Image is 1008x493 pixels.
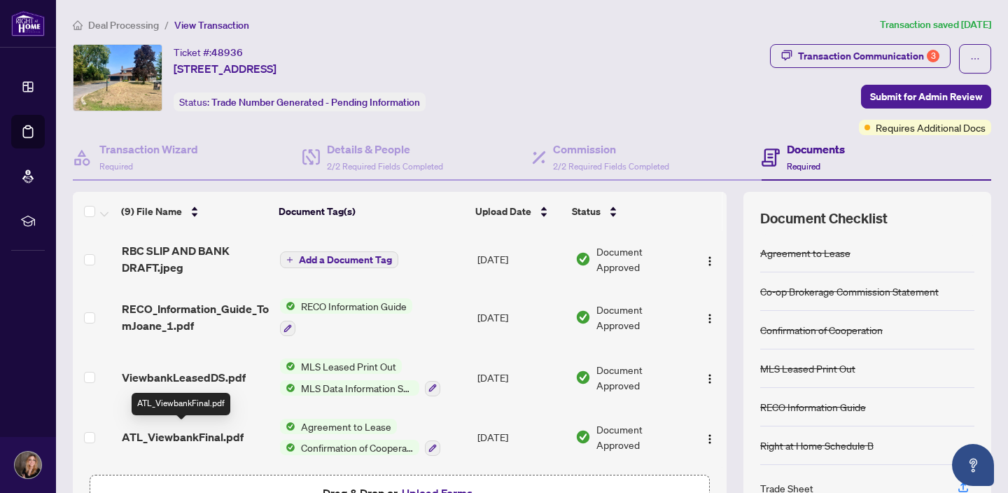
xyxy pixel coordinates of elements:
[927,50,939,62] div: 3
[73,45,162,111] img: IMG-X12336056_1.jpg
[280,419,295,434] img: Status Icon
[211,46,243,59] span: 48936
[760,284,939,299] div: Co-op Brokerage Commission Statement
[870,85,982,108] span: Submit for Admin Review
[575,370,591,385] img: Document Status
[115,192,273,231] th: (9) File Name
[704,256,715,267] img: Logo
[295,440,419,455] span: Confirmation of Cooperation
[280,359,440,396] button: Status IconMLS Leased Print OutStatus IconMLS Data Information Sheet
[174,44,243,60] div: Ticket #:
[295,419,397,434] span: Agreement to Lease
[472,347,570,408] td: [DATE]
[861,85,991,109] button: Submit for Admin Review
[280,298,295,314] img: Status Icon
[122,300,269,334] span: RECO_Information_Guide_TomJoane_1.pdf
[596,302,687,333] span: Document Approved
[699,426,721,448] button: Logo
[174,92,426,111] div: Status:
[553,161,669,172] span: 2/2 Required Fields Completed
[15,452,41,478] img: Profile Icon
[880,17,991,33] article: Transaction saved [DATE]
[295,380,419,396] span: MLS Data Information Sheet
[699,306,721,328] button: Logo
[798,45,939,67] div: Transaction Communication
[174,60,276,77] span: [STREET_ADDRESS]
[596,244,687,275] span: Document Approved
[699,366,721,389] button: Logo
[280,251,398,268] button: Add a Document Tag
[575,310,591,325] img: Document Status
[327,161,443,172] span: 2/2 Required Fields Completed
[472,408,570,468] td: [DATE]
[770,44,951,68] button: Transaction Communication3
[970,54,980,64] span: ellipsis
[122,429,244,445] span: ATL_ViewbankFinal.pdf
[704,433,715,445] img: Logo
[876,120,986,135] span: Requires Additional Docs
[470,192,567,231] th: Upload Date
[99,141,198,158] h4: Transaction Wizard
[122,369,246,386] span: ViewbankLeasedDS.pdf
[280,419,440,457] button: Status IconAgreement to LeaseStatus IconConfirmation of Cooperation
[174,19,249,32] span: View Transaction
[73,20,83,30] span: home
[787,161,820,172] span: Required
[760,209,888,228] span: Document Checklist
[295,298,412,314] span: RECO Information Guide
[11,11,45,36] img: logo
[286,256,293,263] span: plus
[575,251,591,267] img: Document Status
[164,17,169,33] li: /
[88,19,159,32] span: Deal Processing
[760,361,855,376] div: MLS Leased Print Out
[575,429,591,445] img: Document Status
[704,313,715,324] img: Logo
[760,438,874,453] div: Right at Home Schedule B
[273,192,470,231] th: Document Tag(s)
[280,250,398,268] button: Add a Document Tag
[132,393,230,415] div: ATL_ViewbankFinal.pdf
[699,248,721,270] button: Logo
[211,96,420,109] span: Trade Number Generated - Pending Information
[566,192,688,231] th: Status
[760,322,883,338] div: Confirmation of Cooperation
[99,161,133,172] span: Required
[787,141,845,158] h4: Documents
[299,255,392,265] span: Add a Document Tag
[280,380,295,396] img: Status Icon
[280,440,295,455] img: Status Icon
[572,204,601,219] span: Status
[704,373,715,384] img: Logo
[760,245,850,261] div: Agreement to Lease
[760,399,866,415] div: RECO Information Guide
[472,287,570,347] td: [DATE]
[121,204,182,219] span: (9) File Name
[295,359,402,374] span: MLS Leased Print Out
[553,141,669,158] h4: Commission
[596,422,687,452] span: Document Approved
[472,231,570,287] td: [DATE]
[327,141,443,158] h4: Details & People
[475,204,531,219] span: Upload Date
[596,362,687,393] span: Document Approved
[122,242,269,276] span: RBC SLIP AND BANK DRAFT.jpeg
[280,298,412,336] button: Status IconRECO Information Guide
[280,359,295,374] img: Status Icon
[952,444,994,486] button: Open asap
